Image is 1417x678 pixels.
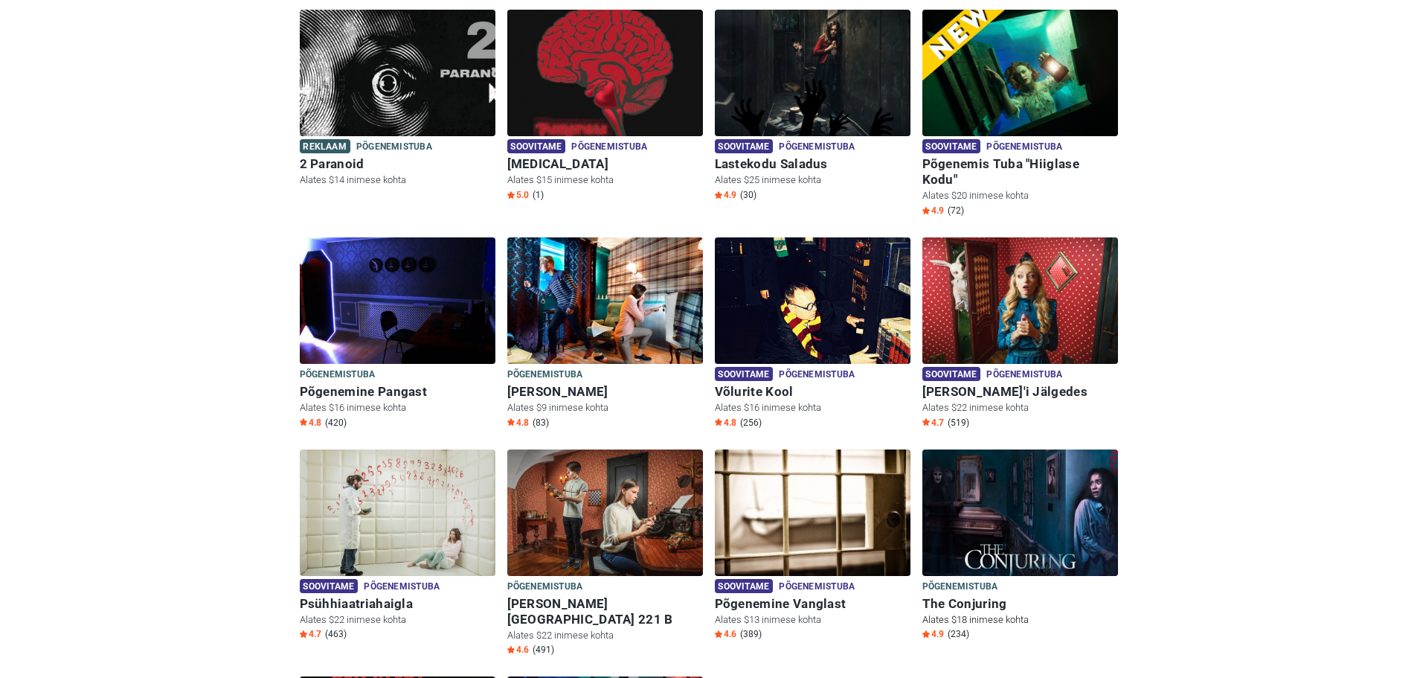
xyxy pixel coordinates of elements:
[507,644,529,656] span: 4.6
[715,630,722,638] img: Star
[922,450,1118,644] a: The Conjuring Põgenemistuba The Conjuring Alates $18 inimese kohta Star4.9 (234)
[922,237,1118,364] img: Alice'i Jälgedes
[300,237,495,432] a: Põgenemine Pangast Põgenemistuba Põgenemine Pangast Alates $16 inimese kohta Star4.8 (420)
[507,646,515,653] img: Star
[300,450,495,576] img: Psühhiaatriahaigla
[300,401,495,415] p: Alates $16 inimese kohta
[922,189,1118,202] p: Alates $20 inimese kohta
[715,384,910,400] h6: Võlurite Kool
[507,450,703,576] img: Baker Street 221 B
[922,237,1118,432] a: Alice'i Jälgedes Soovitame Põgenemistuba [PERSON_NAME]'i Jälgedes Alates $22 inimese kohta Star4....
[507,629,703,642] p: Alates $22 inimese kohta
[507,139,566,153] span: Soovitame
[922,401,1118,415] p: Alates $22 inimese kohta
[922,139,981,153] span: Soovitame
[779,367,855,383] span: Põgenemistuba
[922,156,1118,188] h6: Põgenemis Tuba "Hiiglase Kodu"
[715,10,910,204] a: Lastekodu Saladus Soovitame Põgenemistuba Lastekodu Saladus Alates $25 inimese kohta Star4.9 (30)
[507,173,703,187] p: Alates $15 inimese kohta
[715,189,736,201] span: 4.9
[300,237,495,364] img: Põgenemine Pangast
[715,613,910,627] p: Alates $13 inimese kohta
[507,10,703,136] img: Paranoia
[922,10,1118,136] img: Põgenemis Tuba "Hiiglase Kodu"
[715,450,910,644] a: Põgenemine Vanglast Soovitame Põgenemistuba Põgenemine Vanglast Alates $13 inimese kohta Star4.6 ...
[715,191,722,199] img: Star
[948,417,969,429] span: (519)
[300,628,321,640] span: 4.7
[715,417,736,429] span: 4.8
[715,596,910,612] h6: Põgenemine Vanglast
[300,10,495,136] img: 2 Paranoid
[715,367,774,381] span: Soovitame
[922,10,1118,220] a: Põgenemis Tuba "Hiiglase Kodu" Soovitame Põgenemistuba Põgenemis Tuba "Hiiglase Kodu" Alates $20 ...
[507,417,529,429] span: 4.8
[986,139,1062,156] span: Põgenemistuba
[507,237,703,432] a: Sherlock Holmes Põgenemistuba [PERSON_NAME] Alates $9 inimese kohta Star4.8 (83)
[300,384,495,400] h6: Põgenemine Pangast
[922,417,944,429] span: 4.7
[922,628,944,640] span: 4.9
[533,417,549,429] span: (83)
[507,384,703,400] h6: [PERSON_NAME]
[922,613,1118,627] p: Alates $18 inimese kohta
[300,367,376,383] span: Põgenemistuba
[300,450,495,644] a: Psühhiaatriahaigla Soovitame Põgenemistuba Psühhiaatriahaigla Alates $22 inimese kohta Star4.7 (463)
[922,596,1118,612] h6: The Conjuring
[300,579,359,593] span: Soovitame
[507,237,703,364] img: Sherlock Holmes
[571,139,647,156] span: Põgenemistuba
[507,191,515,199] img: Star
[300,139,350,153] span: Reklaam
[715,139,774,153] span: Soovitame
[715,628,736,640] span: 4.6
[948,205,964,217] span: (72)
[715,173,910,187] p: Alates $25 inimese kohta
[715,237,910,364] img: Võlurite Kool
[300,630,307,638] img: Star
[922,205,944,217] span: 4.9
[507,10,703,204] a: Paranoia Soovitame Põgenemistuba [MEDICAL_DATA] Alates $15 inimese kohta Star5.0 (1)
[325,417,347,429] span: (420)
[300,596,495,612] h6: Psühhiaatriahaigla
[325,628,347,640] span: (463)
[507,579,583,595] span: Põgenemistuba
[300,173,495,187] p: Alates $14 inimese kohta
[715,237,910,432] a: Võlurite Kool Soovitame Põgenemistuba Võlurite Kool Alates $16 inimese kohta Star4.8 (256)
[715,450,910,576] img: Põgenemine Vanglast
[922,450,1118,576] img: The Conjuring
[364,579,440,595] span: Põgenemistuba
[922,207,930,214] img: Star
[740,628,762,640] span: (389)
[300,417,321,429] span: 4.8
[507,450,703,659] a: Baker Street 221 B Põgenemistuba [PERSON_NAME][GEOGRAPHIC_DATA] 221 B Alates $22 inimese kohta St...
[922,630,930,638] img: Star
[779,139,855,156] span: Põgenemistuba
[507,596,703,627] h6: [PERSON_NAME][GEOGRAPHIC_DATA] 221 B
[715,579,774,593] span: Soovitame
[507,367,583,383] span: Põgenemistuba
[356,139,432,156] span: Põgenemistuba
[715,10,910,136] img: Lastekodu Saladus
[507,156,703,172] h6: [MEDICAL_DATA]
[922,384,1118,400] h6: [PERSON_NAME]'i Jälgedes
[300,156,495,172] h6: 2 Paranoid
[300,418,307,426] img: Star
[715,418,722,426] img: Star
[533,644,554,656] span: (491)
[986,367,1062,383] span: Põgenemistuba
[948,628,969,640] span: (234)
[922,367,981,381] span: Soovitame
[300,10,495,190] a: 2 Paranoid Reklaam Põgenemistuba 2 Paranoid Alates $14 inimese kohta
[507,401,703,415] p: Alates $9 inimese kohta
[715,156,910,172] h6: Lastekodu Saladus
[740,189,756,201] span: (30)
[715,401,910,415] p: Alates $16 inimese kohta
[507,418,515,426] img: Star
[300,613,495,627] p: Alates $22 inimese kohta
[533,189,544,201] span: (1)
[779,579,855,595] span: Põgenemistuba
[922,418,930,426] img: Star
[507,189,529,201] span: 5.0
[922,579,998,595] span: Põgenemistuba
